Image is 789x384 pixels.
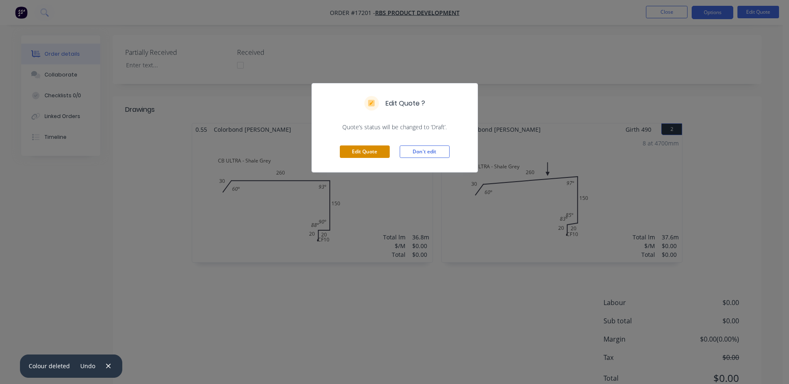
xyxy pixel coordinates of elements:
div: Colour deleted [29,362,70,370]
button: Edit Quote [340,145,390,158]
h5: Edit Quote ? [386,98,425,108]
span: Quote’s status will be changed to ‘Draft’. [322,123,467,131]
button: Undo [76,360,100,372]
button: Don't edit [400,145,450,158]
